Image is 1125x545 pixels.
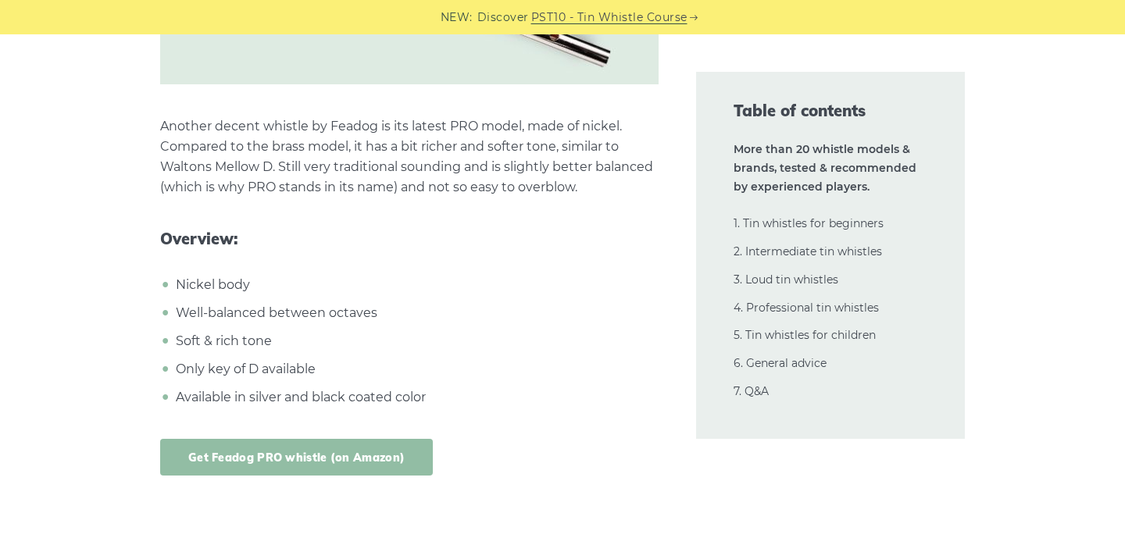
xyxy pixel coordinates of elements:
span: Overview: [160,230,659,248]
p: Another decent whistle by Feadog is its latest PRO model, made of nickel. Compared to the brass m... [160,116,659,198]
a: 5. Tin whistles for children [734,328,876,342]
span: Discover [477,9,529,27]
li: Only key of D available [172,359,659,379]
a: 7. Q&A [734,384,769,398]
li: Available in silver and black coated color [172,387,659,408]
a: 2. Intermediate tin whistles [734,244,882,258]
a: 1. Tin whistles for beginners [734,216,884,230]
li: Nickel body [172,275,659,295]
a: 6. General advice [734,356,827,370]
a: 3. Loud tin whistles [734,272,838,287]
li: Well-balanced between octaves [172,303,659,323]
a: Get Feadog PRO whistle (on Amazon) [160,439,433,476]
span: NEW: [441,9,473,27]
span: Table of contents [734,100,927,122]
a: 4. Professional tin whistles [734,301,879,315]
a: PST10 - Tin Whistle Course [531,9,687,27]
strong: More than 20 whistle models & brands, tested & recommended by experienced players. [734,142,916,194]
li: Soft & rich tone [172,331,659,351]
